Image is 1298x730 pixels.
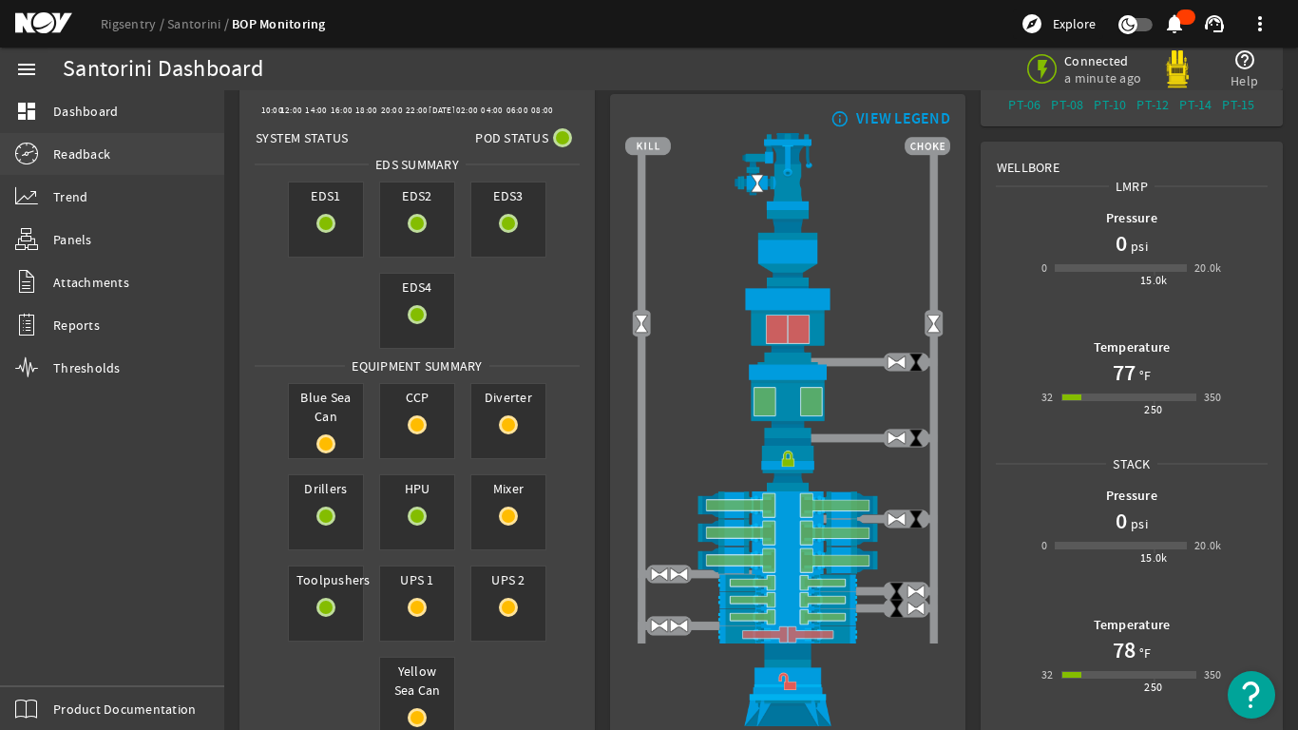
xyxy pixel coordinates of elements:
[1237,1,1283,47] button: more_vert
[261,105,283,116] text: 10:00
[625,591,950,608] img: PipeRamOpen.png
[887,353,907,373] img: ValveOpen.png
[1053,14,1096,33] span: Explore
[1064,69,1145,86] span: a minute ago
[887,509,907,529] img: ValveOpen.png
[53,316,100,335] span: Reports
[471,182,545,209] span: EDS3
[369,155,466,174] span: EDS SUMMARY
[625,286,950,362] img: UpperAnnularClose.png
[625,210,950,286] img: FlexJoint.png
[256,128,348,147] span: System Status
[475,128,548,147] span: Pod Status
[1136,95,1171,114] div: PT-12
[1041,665,1054,684] div: 32
[907,509,926,529] img: ValveClose.png
[15,100,38,123] mat-icon: dashboard
[1136,366,1152,385] span: °F
[1204,388,1222,407] div: 350
[53,187,87,206] span: Trend
[625,608,950,625] img: PipeRamOpen.png
[471,475,545,502] span: Mixer
[531,105,553,116] text: 08:00
[1228,671,1275,719] button: Open Resource Center
[1116,506,1127,536] h1: 0
[1106,454,1156,473] span: Stack
[748,173,768,193] img: Valve2Open.png
[1140,271,1168,290] div: 15.0k
[1194,536,1222,555] div: 20.0k
[625,133,950,210] img: RiserAdapter.png
[887,429,907,449] img: ValveOpen.png
[1203,12,1226,35] mat-icon: support_agent
[380,384,454,411] span: CCP
[1093,95,1128,114] div: PT-10
[669,616,689,636] img: ValveOpen.png
[63,60,263,79] div: Santorini Dashboard
[471,384,545,411] span: Diverter
[53,230,92,249] span: Panels
[380,475,454,502] span: HPU
[625,438,950,491] img: RiserConnectorLock.png
[380,182,454,209] span: EDS2
[53,700,196,719] span: Product Documentation
[1094,616,1171,634] b: Temperature
[471,567,545,593] span: UPS 2
[481,105,503,116] text: 04:00
[1233,48,1256,71] mat-icon: help_outline
[1144,400,1162,419] div: 250
[632,314,652,334] img: Valve2Open.png
[625,625,950,643] img: PipeRamClose.png
[232,15,326,33] a: BOP Monitoring
[1231,71,1258,90] span: Help
[1127,514,1148,533] span: psi
[53,144,110,163] span: Readback
[1106,487,1157,505] b: Pressure
[53,273,129,292] span: Attachments
[625,519,950,547] img: ShearRamOpen.png
[380,567,454,593] span: UPS 1
[669,565,689,585] img: ValveOpen.png
[1194,259,1222,278] div: 20.0k
[907,429,926,449] img: ValveClose.png
[887,599,907,619] img: ValveClose.png
[1116,228,1127,259] h1: 0
[1113,357,1136,388] h1: 77
[1178,95,1213,114] div: PT-14
[907,582,926,602] img: ValveOpen.png
[1064,52,1145,69] span: Connected
[625,644,950,726] img: WellheadConnectorUnlock.png
[1163,12,1186,35] mat-icon: notifications
[289,567,363,593] span: Toolpushers
[1041,388,1054,407] div: 32
[625,491,950,519] img: ShearRamOpen.png
[381,105,403,116] text: 20:00
[1158,50,1196,88] img: Yellowpod.svg
[280,105,302,116] text: 12:00
[355,105,377,116] text: 18:00
[650,565,670,585] img: ValveOpen.png
[1113,635,1136,665] h1: 78
[53,102,118,121] span: Dashboard
[907,353,926,373] img: ValveClose.png
[1109,177,1155,196] span: LMRP
[345,356,488,375] span: Equipment Summary
[924,314,944,334] img: Valve2Open.png
[1204,665,1222,684] div: 350
[1021,12,1043,35] mat-icon: explore
[1106,209,1157,227] b: Pressure
[1007,95,1042,114] div: PT-06
[1041,536,1047,555] div: 0
[101,15,167,32] a: Rigsentry
[456,105,478,116] text: 02:00
[429,105,455,116] text: [DATE]
[1050,95,1085,114] div: PT-08
[1221,95,1256,114] div: PT-15
[907,599,926,619] img: ValveOpen.png
[1136,644,1152,663] span: °F
[650,616,670,636] img: ValveOpen.png
[625,362,950,437] img: LowerAnnularOpen.png
[506,105,528,116] text: 06:00
[406,105,428,116] text: 22:00
[1140,548,1168,567] div: 15.0k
